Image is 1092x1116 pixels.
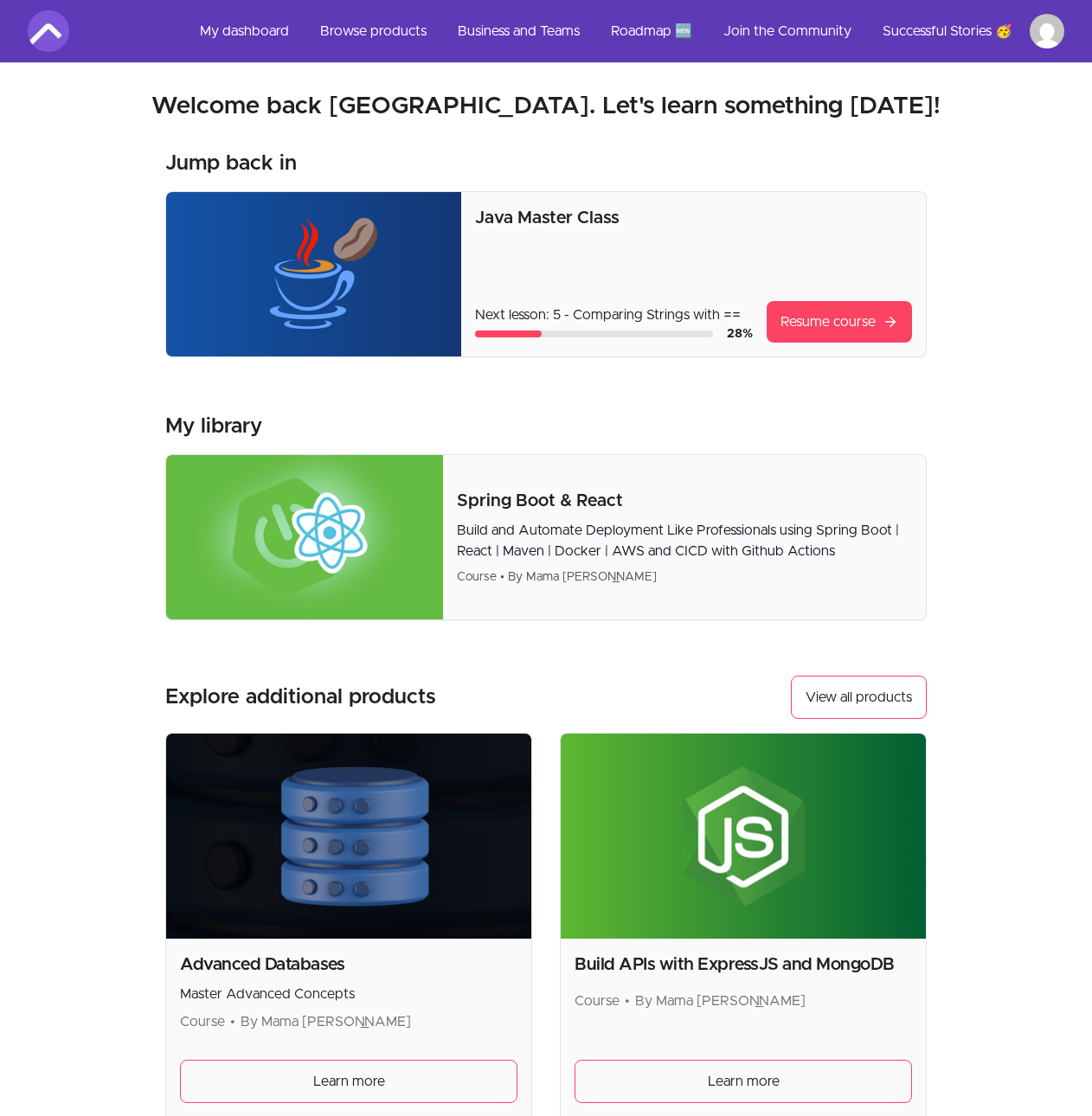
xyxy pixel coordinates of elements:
span: 28 % [727,328,753,340]
h3: Explore additional products [165,683,436,711]
img: Product image for Advanced Databases [166,734,531,939]
a: Business and Teams [444,10,594,52]
img: Product image for Java Master Class [166,192,461,356]
a: Join the Community [710,10,865,52]
h2: Advanced Databases [180,952,517,977]
span: Learn more [708,1071,780,1092]
h2: Build APIs with ExpressJS and MongoDB [575,952,912,977]
span: By Mama [PERSON_NAME] [635,994,806,1008]
img: Profile image for Sahara Tijol [1030,14,1064,48]
a: Resume course [767,301,912,343]
h2: Welcome back [GEOGRAPHIC_DATA]. Let's learn something [DATE]! [28,91,1064,122]
img: Product image for Spring Boot & React [166,455,443,619]
span: • [230,1015,235,1029]
p: Build and Automate Deployment Like Professionals using Spring Boot | React | Maven | Docker | AWS... [457,520,912,561]
p: Java Master Class [475,206,912,230]
div: Course • By Mama [PERSON_NAME] [457,568,912,586]
h3: My library [165,413,262,440]
nav: Main [186,10,1064,52]
a: Successful Stories 🥳 [869,10,1026,52]
span: Learn more [313,1071,385,1092]
a: Roadmap 🆕 [597,10,706,52]
p: Master Advanced Concepts [180,984,517,1004]
span: • [625,994,630,1008]
a: Product image for Spring Boot & ReactSpring Boot & ReactBuild and Automate Deployment Like Profes... [165,454,927,620]
h3: Jump back in [165,150,297,177]
img: Amigoscode logo [28,10,69,52]
a: Learn more [575,1060,912,1103]
a: Learn more [180,1060,517,1103]
a: View all products [791,676,927,719]
img: Product image for Build APIs with ExpressJS and MongoDB [561,734,926,939]
div: Course progress [475,330,713,337]
span: By Mama [PERSON_NAME] [241,1015,411,1029]
span: Course [180,1015,225,1029]
a: Browse products [306,10,440,52]
p: Spring Boot & React [457,489,912,513]
span: Course [575,994,620,1008]
a: My dashboard [186,10,303,52]
p: Next lesson: 5 - Comparing Strings with == [475,305,753,325]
